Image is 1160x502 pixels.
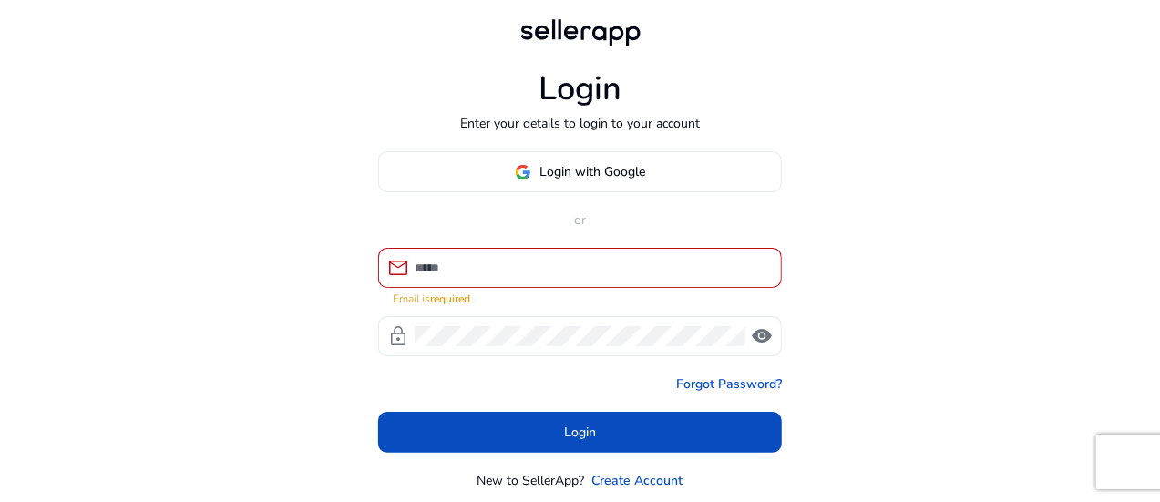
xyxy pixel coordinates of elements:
[676,374,782,394] a: Forgot Password?
[378,412,782,453] button: Login
[387,325,409,347] span: lock
[430,292,470,306] strong: required
[540,162,646,181] span: Login with Google
[387,257,409,279] span: mail
[564,423,596,442] span: Login
[592,471,683,490] a: Create Account
[460,114,700,133] p: Enter your details to login to your account
[539,69,621,108] h1: Login
[393,288,767,307] mat-error: Email is
[751,325,773,347] span: visibility
[378,151,782,192] button: Login with Google
[477,471,585,490] p: New to SellerApp?
[378,210,782,230] p: or
[515,164,531,180] img: google-logo.svg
